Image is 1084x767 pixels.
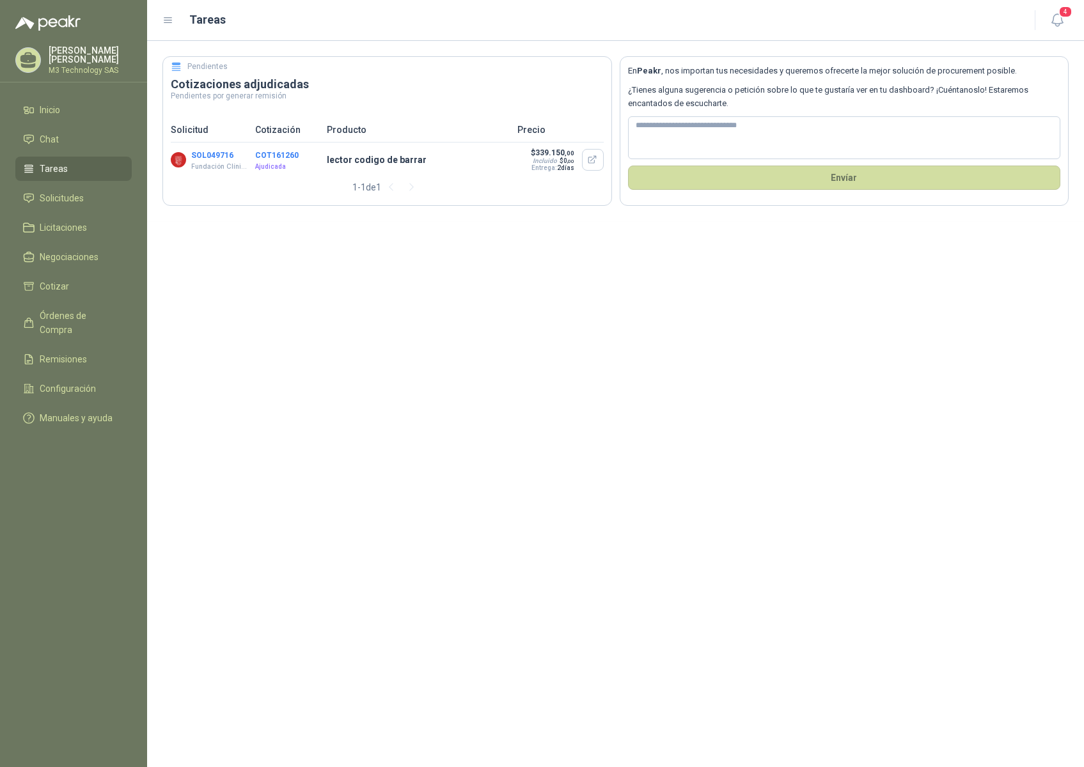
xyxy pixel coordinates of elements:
[15,245,132,269] a: Negociaciones
[191,162,249,172] p: Fundación Clínica Shaio
[49,66,132,74] p: M3 Technology SAS
[628,65,1061,77] p: En , nos importan tus necesidades y queremos ofrecerte la mejor solución de procurement posible.
[352,177,422,198] div: 1 - 1 de 1
[40,103,60,117] span: Inicio
[15,376,132,401] a: Configuración
[255,162,319,172] p: Ajudicada
[40,191,84,205] span: Solicitudes
[40,162,68,176] span: Tareas
[40,250,98,264] span: Negociaciones
[171,152,186,167] img: Company Logo
[40,221,87,235] span: Licitaciones
[40,309,120,337] span: Órdenes de Compra
[15,347,132,371] a: Remisiones
[327,153,510,167] p: lector codigo de barrar
[171,77,604,92] h3: Cotizaciones adjudicadas
[171,123,247,137] p: Solicitud
[530,164,574,171] p: Entrega:
[15,186,132,210] a: Solicitudes
[565,150,574,157] span: ,00
[189,11,226,29] h1: Tareas
[628,166,1061,190] button: Envíar
[255,123,319,137] p: Cotización
[40,132,59,146] span: Chat
[49,46,132,64] p: [PERSON_NAME] [PERSON_NAME]
[15,15,81,31] img: Logo peakr
[15,304,132,342] a: Órdenes de Compra
[40,411,113,425] span: Manuales y ayuda
[517,123,604,137] p: Precio
[191,151,233,160] button: SOL049716
[255,151,299,160] button: COT161260
[15,157,132,181] a: Tareas
[567,159,574,164] span: ,00
[557,164,574,171] span: 2 días
[15,215,132,240] a: Licitaciones
[15,98,132,122] a: Inicio
[1058,6,1072,18] span: 4
[15,127,132,151] a: Chat
[560,157,574,164] span: $
[187,61,228,73] h5: Pendientes
[327,123,510,137] p: Producto
[15,406,132,430] a: Manuales y ayuda
[15,274,132,298] a: Cotizar
[40,279,69,293] span: Cotizar
[40,352,87,366] span: Remisiones
[40,382,96,396] span: Configuración
[171,92,604,100] p: Pendientes por generar remisión
[530,148,574,157] p: $
[628,84,1061,110] p: ¿Tienes alguna sugerencia o petición sobre lo que te gustaría ver en tu dashboard? ¡Cuéntanoslo! ...
[563,157,574,164] span: 0
[533,157,557,164] div: Incluido
[1046,9,1069,32] button: 4
[535,148,574,157] span: 339.150
[637,66,661,75] b: Peakr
